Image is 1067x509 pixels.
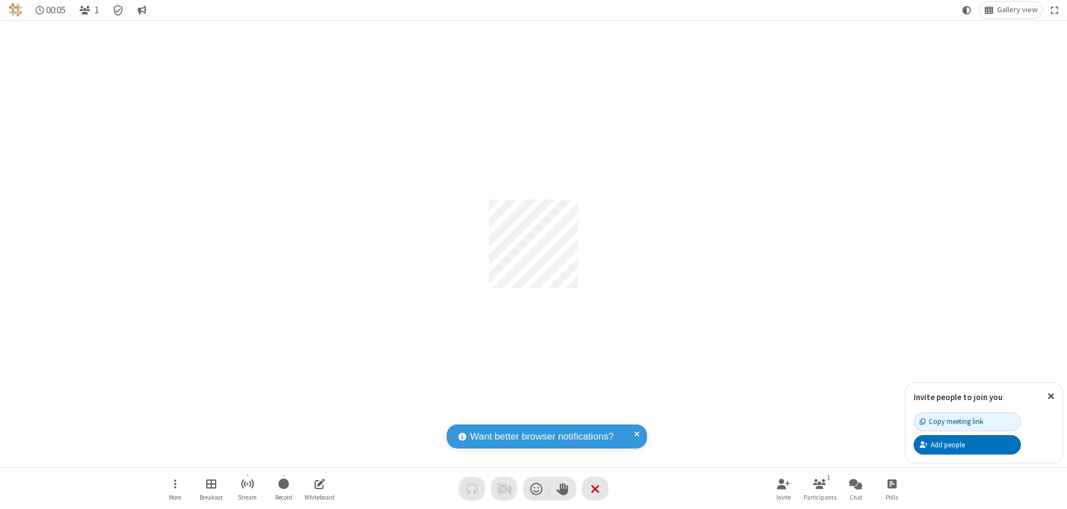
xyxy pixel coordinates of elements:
button: Using system theme [958,2,976,18]
span: Gallery view [997,6,1038,14]
span: Breakout [200,494,223,501]
button: Raise hand [550,477,576,501]
button: Open shared whiteboard [303,473,336,505]
span: 1 [94,5,99,16]
button: Change layout [980,2,1042,18]
button: Open poll [875,473,909,505]
span: Chat [850,494,862,501]
div: Timer [31,2,71,18]
label: Invite people to join you [914,392,1003,402]
span: Want better browser notifications? [470,430,614,444]
button: Audio problem - check your Internet connection or call by phone [458,477,485,501]
button: Video [491,477,517,501]
button: Copy meeting link [914,412,1021,431]
button: Start recording [267,473,300,505]
span: 00:05 [46,5,66,16]
span: Polls [886,494,898,501]
button: Manage Breakout Rooms [195,473,228,505]
button: Open participant list [803,473,836,505]
span: Participants [804,494,836,501]
span: Stream [238,494,257,501]
span: Invite [776,494,791,501]
button: Close popover [1039,383,1063,410]
div: 1 [824,472,834,482]
button: Conversation [133,2,151,18]
button: Open participant list [74,2,103,18]
div: Meeting details Encryption enabled [108,2,129,18]
button: Start streaming [231,473,264,505]
button: Fullscreen [1046,2,1063,18]
div: Copy meeting link [920,416,983,427]
button: Add people [914,435,1021,454]
button: Open menu [158,473,192,505]
button: Invite participants (⌘+Shift+I) [767,473,800,505]
span: More [169,494,181,501]
img: QA Selenium DO NOT DELETE OR CHANGE [9,3,22,17]
button: Send a reaction [523,477,550,501]
button: End or leave meeting [582,477,609,501]
span: Whiteboard [305,494,335,501]
span: Record [275,494,292,501]
button: Open chat [839,473,872,505]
